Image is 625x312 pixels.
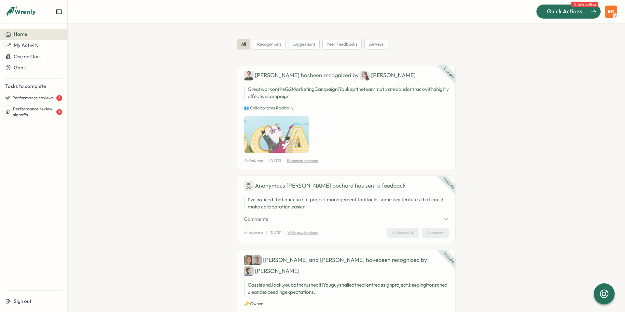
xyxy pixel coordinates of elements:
[14,64,27,71] span: Goals
[244,216,268,223] span: Comments
[360,71,370,80] img: Jane
[571,2,598,7] span: 3 tasks waiting
[257,41,281,47] span: recognitions
[244,255,449,276] div: [PERSON_NAME] and [PERSON_NAME] have been recognized by
[248,196,449,210] p: I've noticed that our current project management tool lacks some key features that could make col...
[368,41,384,47] span: surveys
[270,230,281,235] p: [DATE]
[56,95,62,101] div: 2
[284,230,285,235] p: |
[284,158,285,163] p: |
[244,301,449,307] p: 🔑 Owner
[360,71,416,80] div: [PERSON_NAME]
[244,116,309,152] img: Recognition Image
[244,281,449,296] p: Cassie and Jack, you both crushed it! You guys nailed the client redesign project, keeping it on ...
[56,8,62,15] button: Expand sidebar
[547,7,582,16] span: Quick Actions
[266,230,267,235] p: |
[269,158,281,163] p: [DATE]
[244,216,449,223] button: Comments
[244,71,254,80] img: Ben
[266,158,267,163] p: |
[14,53,42,60] span: One on Ones
[244,158,263,163] span: Only you
[244,230,263,235] span: #general
[244,266,299,276] div: [PERSON_NAME]
[14,42,39,48] span: My Activity
[241,41,246,47] span: all
[326,41,357,47] span: peer feedbacks
[56,109,62,115] div: 1
[608,9,614,14] span: RR
[244,255,254,265] img: Cassie
[244,266,254,276] img: Carlos
[536,4,601,19] button: Quick Actions
[252,255,262,265] img: Jack
[12,95,54,101] span: Performance reviews
[244,86,449,100] p: Great work on the Q2 Marketing Campaign! You kept the team motivated and on track with a highly e...
[292,41,315,47] span: suggestions
[13,106,55,118] span: Performance review signoffs
[14,298,32,304] span: Sign out
[5,83,62,90] p: Tasks to complete
[244,181,354,191] div: Anonymous [PERSON_NAME] pochard
[244,71,449,80] div: [PERSON_NAME] has been recognized by
[605,6,617,18] button: RR
[244,181,449,191] div: has sent a feedback
[287,158,318,163] p: Recognize someone
[287,230,318,235] p: Write new feedback
[14,31,27,37] span: Home
[244,105,449,111] p: 👥 Collaborates Radically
